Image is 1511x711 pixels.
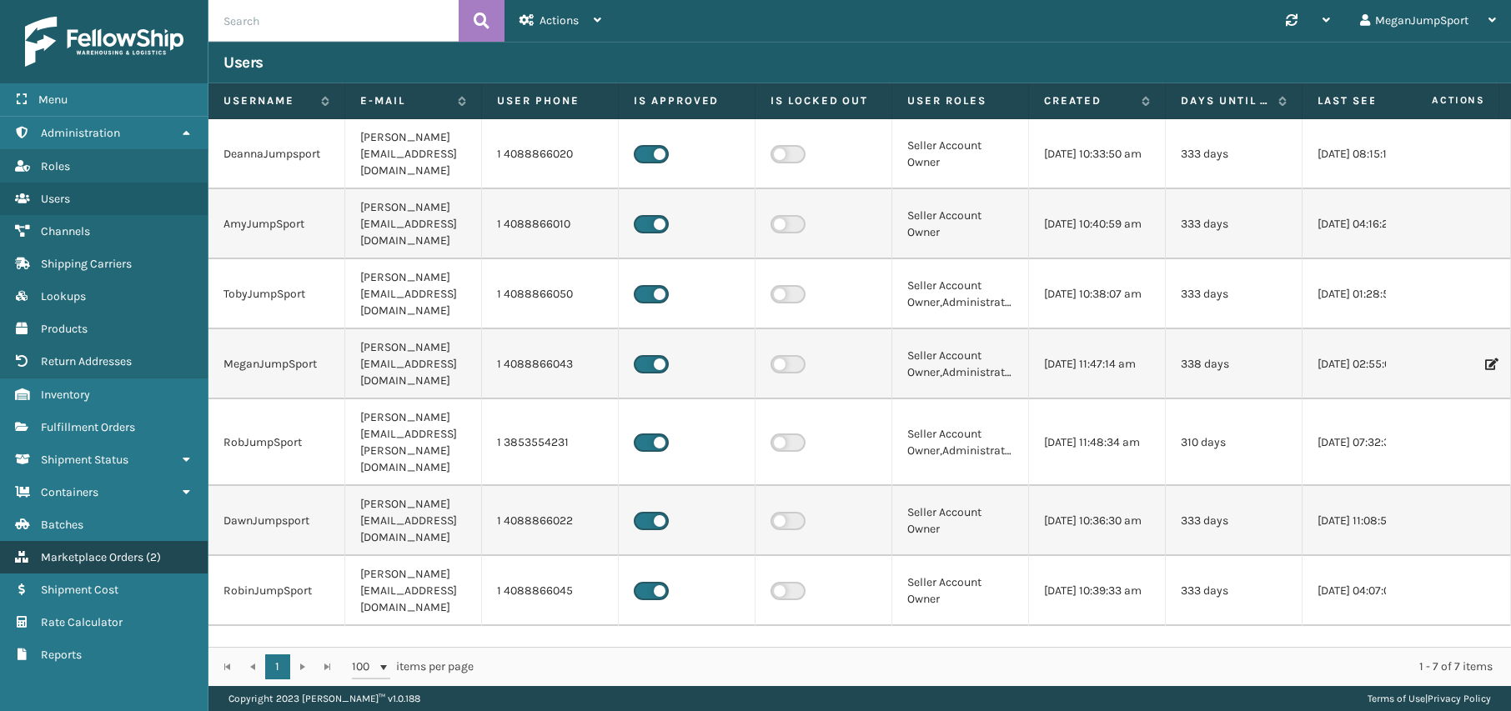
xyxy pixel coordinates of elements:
[41,615,123,629] span: Rate Calculator
[892,259,1029,329] td: Seller Account Owner,Administrators
[41,224,90,238] span: Channels
[482,399,619,486] td: 1 3853554231
[41,257,132,271] span: Shipping Carriers
[1166,259,1303,329] td: 333 days
[540,13,579,28] span: Actions
[1044,93,1133,108] label: Created
[1303,259,1439,329] td: [DATE] 01:28:52 pm
[1368,693,1425,704] a: Terms of Use
[41,388,90,402] span: Inventory
[41,485,98,499] span: Containers
[1303,556,1439,626] td: [DATE] 04:07:02 pm
[1379,87,1495,114] span: Actions
[1166,486,1303,556] td: 333 days
[1166,556,1303,626] td: 333 days
[497,93,603,108] label: User phone
[208,556,345,626] td: RobinJumpSport
[1303,119,1439,189] td: [DATE] 08:15:19 am
[1029,486,1166,556] td: [DATE] 10:36:30 am
[1368,686,1491,711] div: |
[345,399,482,486] td: [PERSON_NAME][EMAIL_ADDRESS][PERSON_NAME][DOMAIN_NAME]
[1181,93,1270,108] label: Days until password expires
[1166,119,1303,189] td: 333 days
[41,354,132,368] span: Return Addresses
[1029,329,1166,399] td: [DATE] 11:47:14 am
[208,399,345,486] td: RobJumpSport
[146,550,161,564] span: ( 2 )
[345,486,482,556] td: [PERSON_NAME][EMAIL_ADDRESS][DOMAIN_NAME]
[892,119,1029,189] td: Seller Account Owner
[1166,189,1303,259] td: 333 days
[41,192,70,206] span: Users
[345,329,482,399] td: [PERSON_NAME][EMAIL_ADDRESS][DOMAIN_NAME]
[1303,399,1439,486] td: [DATE] 07:32:31 am
[41,420,135,434] span: Fulfillment Orders
[345,119,482,189] td: [PERSON_NAME][EMAIL_ADDRESS][DOMAIN_NAME]
[352,654,474,679] span: items per page
[1318,93,1407,108] label: Last Seen
[1029,259,1166,329] td: [DATE] 10:38:07 am
[771,93,876,108] label: Is Locked Out
[482,486,619,556] td: 1 4088866022
[41,518,83,532] span: Batches
[38,93,68,107] span: Menu
[892,329,1029,399] td: Seller Account Owner,Administrators
[41,322,88,336] span: Products
[41,289,86,303] span: Lookups
[25,17,183,67] img: logo
[1029,189,1166,259] td: [DATE] 10:40:59 am
[497,658,1493,675] div: 1 - 7 of 7 items
[208,259,345,329] td: TobyJumpSport
[1303,329,1439,399] td: [DATE] 02:55:07 pm
[482,329,619,399] td: 1 4088866043
[41,159,70,173] span: Roles
[482,119,619,189] td: 1 4088866020
[360,93,449,108] label: E-mail
[223,93,313,108] label: Username
[208,189,345,259] td: AmyJumpSport
[345,556,482,626] td: [PERSON_NAME][EMAIL_ADDRESS][DOMAIN_NAME]
[228,686,420,711] p: Copyright 2023 [PERSON_NAME]™ v 1.0.188
[41,453,128,467] span: Shipment Status
[1485,358,1495,370] i: Edit
[208,486,345,556] td: DawnJumpsport
[482,259,619,329] td: 1 4088866050
[41,550,143,564] span: Marketplace Orders
[482,189,619,259] td: 1 4088866010
[223,53,264,73] h3: Users
[892,556,1029,626] td: Seller Account Owner
[41,126,120,140] span: Administration
[1303,486,1439,556] td: [DATE] 11:08:50 am
[41,648,82,662] span: Reports
[892,486,1029,556] td: Seller Account Owner
[634,93,740,108] label: Is Approved
[345,259,482,329] td: [PERSON_NAME][EMAIL_ADDRESS][DOMAIN_NAME]
[907,93,1013,108] label: User Roles
[41,583,118,597] span: Shipment Cost
[892,399,1029,486] td: Seller Account Owner,Administrators
[1303,189,1439,259] td: [DATE] 04:16:28 pm
[208,329,345,399] td: MeganJumpSport
[1029,119,1166,189] td: [DATE] 10:33:50 am
[345,189,482,259] td: [PERSON_NAME][EMAIL_ADDRESS][DOMAIN_NAME]
[265,654,290,679] a: 1
[1166,329,1303,399] td: 338 days
[352,658,377,675] span: 100
[1029,399,1166,486] td: [DATE] 11:48:34 am
[1428,693,1491,704] a: Privacy Policy
[208,119,345,189] td: DeannaJumpsport
[1166,399,1303,486] td: 310 days
[482,556,619,626] td: 1 4088866045
[892,189,1029,259] td: Seller Account Owner
[1029,556,1166,626] td: [DATE] 10:39:33 am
